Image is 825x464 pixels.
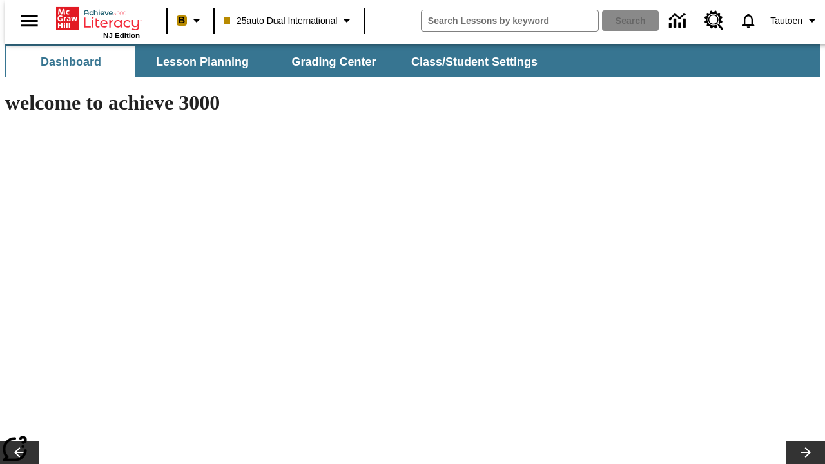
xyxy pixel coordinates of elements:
[269,46,398,77] button: Grading Center
[401,46,548,77] button: Class/Student Settings
[5,91,562,115] h1: welcome to achieve 3000
[5,46,549,77] div: SubNavbar
[5,44,820,77] div: SubNavbar
[697,3,732,38] a: Resource Center, Will open in new tab
[786,441,825,464] button: Lesson carousel, Next
[218,9,360,32] button: Class: 25auto Dual International, Select your class
[56,6,140,32] a: Home
[770,14,802,28] span: Tautoen
[661,3,697,39] a: Data Center
[179,12,185,28] span: B
[732,4,765,37] a: Notifications
[10,2,48,40] button: Open side menu
[224,14,337,28] span: 25auto Dual International
[422,10,598,31] input: search field
[103,32,140,39] span: NJ Edition
[56,5,140,39] div: Home
[765,9,825,32] button: Profile/Settings
[138,46,267,77] button: Lesson Planning
[6,46,135,77] button: Dashboard
[171,9,209,32] button: Boost Class color is peach. Change class color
